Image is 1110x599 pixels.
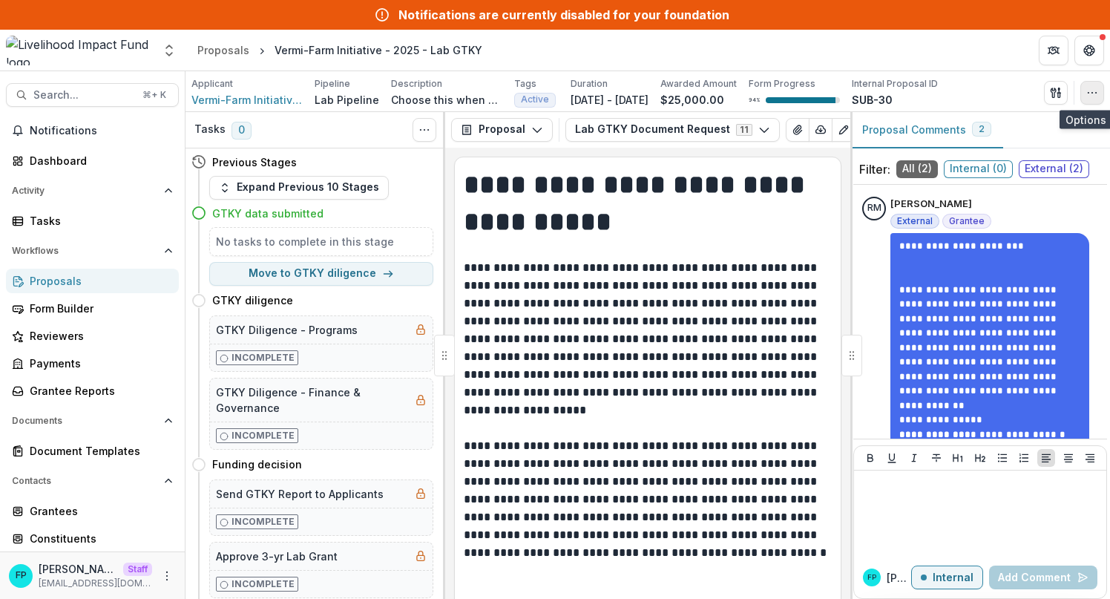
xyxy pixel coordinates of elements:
[33,89,134,102] span: Search...
[391,77,442,91] p: Description
[231,122,252,140] span: 0
[194,123,226,136] h3: Tasks
[209,262,433,286] button: Move to GTKY diligence
[231,429,295,442] p: Incomplete
[786,118,809,142] button: View Attached Files
[861,449,879,467] button: Bold
[30,273,167,289] div: Proposals
[514,77,536,91] p: Tags
[191,92,303,108] a: Vermi-Farm Initiative LTD
[6,409,179,433] button: Open Documents
[191,39,255,61] a: Proposals
[12,476,158,486] span: Contacts
[315,92,379,108] p: Lab Pipeline
[944,160,1013,178] span: Internal ( 0 )
[6,351,179,376] a: Payments
[6,83,179,107] button: Search...
[1015,449,1033,467] button: Ordered List
[850,112,1003,148] button: Proposal Comments
[6,269,179,293] a: Proposals
[30,328,167,344] div: Reviewers
[949,449,967,467] button: Heading 1
[30,383,167,399] div: Grantee Reports
[1060,449,1077,467] button: Align Center
[159,36,180,65] button: Open entity switcher
[191,77,233,91] p: Applicant
[890,197,972,212] p: [PERSON_NAME]
[859,160,890,178] p: Filter:
[6,526,179,551] a: Constituents
[896,160,938,178] span: All ( 2 )
[12,246,158,256] span: Workflows
[413,118,436,142] button: Toggle View Cancelled Tasks
[231,577,295,591] p: Incomplete
[216,486,384,502] h5: Send GTKY Report to Applicants
[139,87,169,103] div: ⌘ + K
[979,124,985,134] span: 2
[6,469,179,493] button: Open Contacts
[867,574,876,581] div: Fanny Pinoul
[1081,449,1099,467] button: Align Right
[1019,160,1089,178] span: External ( 2 )
[391,92,502,108] p: Choose this when adding a new proposal to the first stage of a pipeline.
[30,213,167,229] div: Tasks
[315,77,350,91] p: Pipeline
[905,449,923,467] button: Italicize
[212,154,297,170] h4: Previous Stages
[897,216,933,226] span: External
[571,77,608,91] p: Duration
[209,176,389,200] button: Expand Previous 10 Stages
[212,456,302,472] h4: Funding decision
[216,384,409,416] h5: GTKY Diligence - Finance & Governance
[6,36,153,65] img: Livelihood Impact Fund logo
[123,563,152,576] p: Staff
[6,179,179,203] button: Open Activity
[30,531,167,546] div: Constituents
[30,301,167,316] div: Form Builder
[39,577,152,590] p: [EMAIL_ADDRESS][DOMAIN_NAME]
[521,94,549,105] span: Active
[6,148,179,173] a: Dashboard
[216,549,338,564] h5: Approve 3-yr Lab Grant
[660,77,737,91] p: Awarded Amount
[949,216,985,226] span: Grantee
[12,416,158,426] span: Documents
[16,571,27,580] div: Fanny Pinoul
[933,572,973,584] p: Internal
[30,356,167,371] div: Payments
[216,322,358,338] h5: GTKY Diligence - Programs
[275,42,482,58] div: Vermi-Farm Initiative - 2025 - Lab GTKY
[197,42,249,58] div: Proposals
[6,499,179,523] a: Grantees
[212,206,324,221] h4: GTKY data submitted
[30,153,167,168] div: Dashboard
[1074,36,1104,65] button: Get Help
[887,570,911,586] p: [PERSON_NAME]
[911,566,983,589] button: Internal
[6,239,179,263] button: Open Workflows
[231,351,295,364] p: Incomplete
[1037,449,1055,467] button: Align Left
[6,379,179,403] a: Grantee Reports
[6,209,179,233] a: Tasks
[1039,36,1068,65] button: Partners
[867,203,881,213] div: Royford Mutegi
[749,77,815,91] p: Form Progress
[158,567,176,585] button: More
[451,118,553,142] button: Proposal
[39,561,117,577] p: [PERSON_NAME]
[565,118,780,142] button: Lab GTKY Document Request11
[571,92,648,108] p: [DATE] - [DATE]
[749,95,760,105] p: 94 %
[191,39,488,61] nav: breadcrumb
[6,296,179,321] a: Form Builder
[852,92,893,108] p: SUB-30
[30,125,173,137] span: Notifications
[231,515,295,528] p: Incomplete
[883,449,901,467] button: Underline
[989,566,1097,589] button: Add Comment
[832,118,856,142] button: Edit as form
[6,324,179,348] a: Reviewers
[30,443,167,459] div: Document Templates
